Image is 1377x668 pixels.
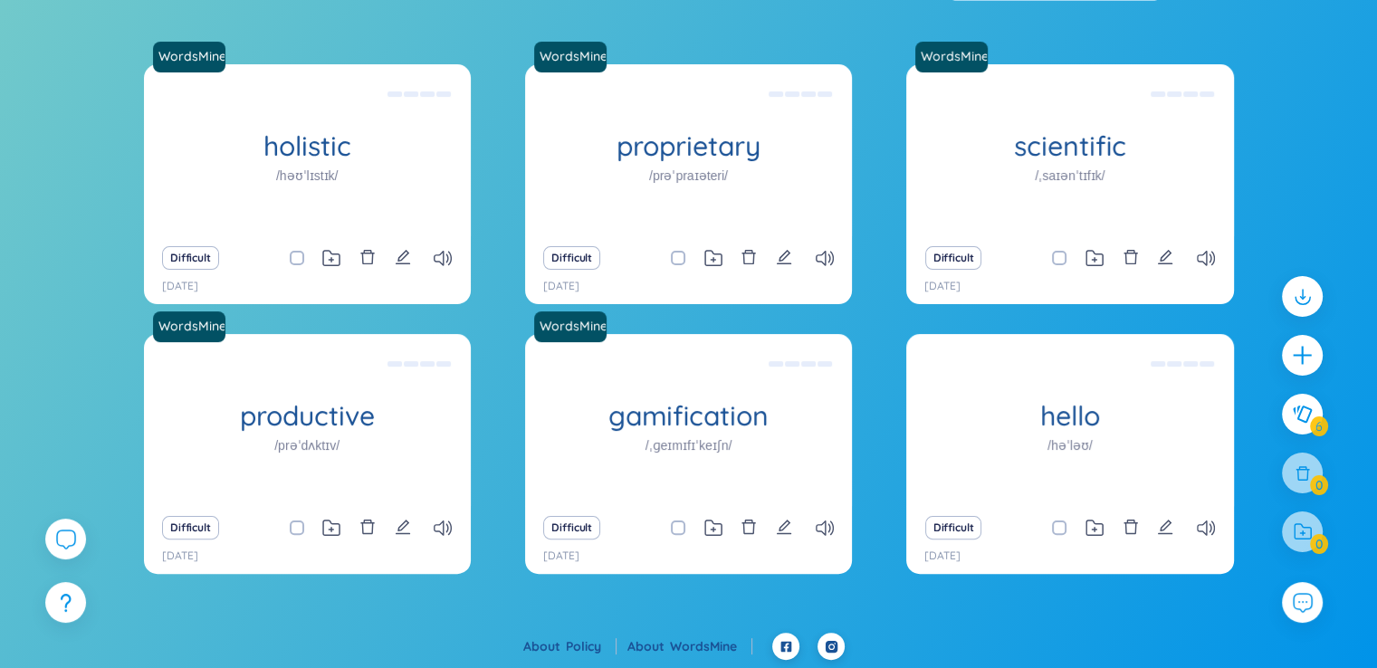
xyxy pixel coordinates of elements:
h1: /ˌsaɪənˈtɪfɪk/ [1035,166,1104,186]
a: WordsMine [913,47,990,65]
a: Policy [566,638,617,654]
button: edit [776,245,792,271]
span: edit [395,519,411,535]
span: edit [776,519,792,535]
p: [DATE] [162,548,198,565]
button: Difficult [162,246,219,270]
button: Difficult [162,516,219,539]
h1: hello [906,400,1233,432]
button: delete [359,245,376,271]
span: delete [741,519,757,535]
a: WordsMine [153,311,233,342]
p: [DATE] [924,548,961,565]
button: Difficult [925,246,982,270]
p: [DATE] [924,278,961,295]
span: edit [776,249,792,265]
a: WordsMine [532,317,608,335]
h1: productive [144,400,471,432]
button: delete [741,515,757,540]
h1: /həˈləʊ/ [1047,435,1093,455]
h1: proprietary [525,130,852,162]
span: delete [1123,519,1139,535]
button: delete [741,245,757,271]
button: edit [395,515,411,540]
a: WordsMine [151,317,227,335]
a: WordsMine [534,311,614,342]
p: [DATE] [543,278,579,295]
a: WordsMine [670,638,752,654]
button: edit [776,515,792,540]
button: delete [1123,515,1139,540]
button: edit [1157,515,1173,540]
a: WordsMine [915,42,995,72]
h1: holistic [144,130,471,162]
span: edit [1157,519,1173,535]
p: [DATE] [162,278,198,295]
div: About [627,636,752,656]
span: delete [1123,249,1139,265]
h1: /prəˈpraɪəteri/ [649,166,728,186]
h1: /həʊˈlɪstɪk/ [276,166,339,186]
h1: scientific [906,130,1233,162]
h1: gamification [525,400,852,432]
a: WordsMine [532,47,608,65]
div: About [523,636,617,656]
span: delete [741,249,757,265]
span: delete [359,519,376,535]
span: delete [359,249,376,265]
button: Difficult [543,246,600,270]
button: delete [359,515,376,540]
button: delete [1123,245,1139,271]
button: edit [1157,245,1173,271]
h1: /prəˈdʌktɪv/ [274,435,339,455]
button: Difficult [925,516,982,539]
p: [DATE] [543,548,579,565]
span: edit [395,249,411,265]
span: edit [1157,249,1173,265]
button: edit [395,245,411,271]
h1: /ˌɡeɪmɪfɪˈkeɪʃn/ [645,435,732,455]
a: WordsMine [534,42,614,72]
button: Difficult [543,516,600,539]
a: WordsMine [151,47,227,65]
a: WordsMine [153,42,233,72]
span: plus [1291,344,1314,367]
